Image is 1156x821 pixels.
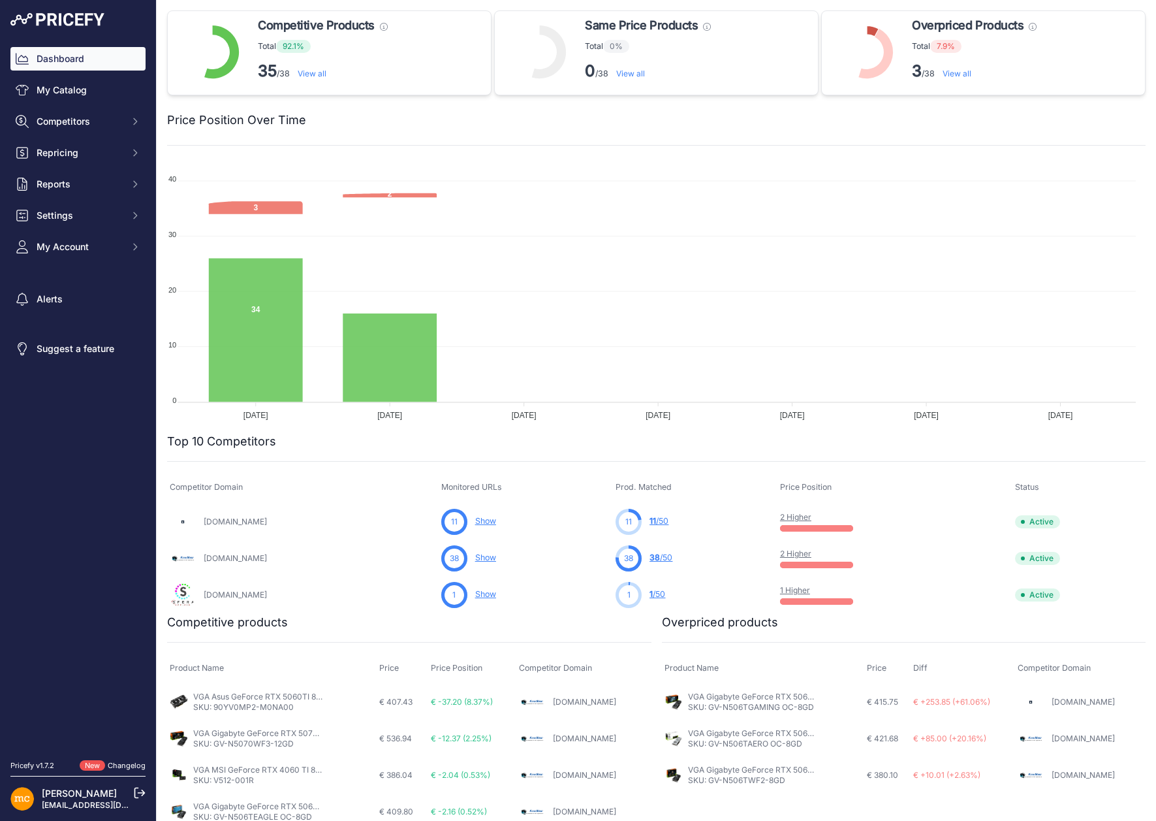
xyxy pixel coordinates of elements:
a: View all [298,69,326,78]
span: Settings [37,209,122,222]
span: Competitive Products [258,16,375,35]
span: Status [1015,482,1039,492]
span: New [80,760,105,771]
span: Price [379,663,399,673]
span: € -12.37 (2.25%) [431,733,492,743]
a: VGA Asus GeForce RTX 5060TI 8GB Dual OC [193,692,360,701]
span: My Account [37,240,122,253]
a: [DOMAIN_NAME] [204,517,267,526]
div: Pricefy v1.7.2 [10,760,54,771]
button: My Account [10,235,146,259]
tspan: [DATE] [1048,411,1073,420]
tspan: 0 [172,396,176,404]
span: Diff [913,663,928,673]
span: € 536.94 [379,733,412,743]
span: € -37.20 (8.37%) [431,697,493,707]
p: /38 [258,61,388,82]
a: [DOMAIN_NAME] [553,807,616,816]
span: 0% [603,40,629,53]
span: Competitor Domain [519,663,592,673]
a: 11/50 [649,516,668,526]
a: Show [475,516,496,526]
span: 38 [649,553,660,562]
span: € -2.04 (0.53%) [431,770,490,780]
span: € 415.75 [867,697,898,707]
span: 92.1% [276,40,311,53]
p: SKU: V512-001R [193,775,324,786]
p: SKU: GV-N506TAERO OC-8GD [688,739,819,749]
p: Total [585,40,711,53]
span: € +10.01 (+2.63%) [913,770,980,780]
a: Suggest a feature [10,337,146,361]
span: € +85.00 (+20.16%) [913,733,986,743]
span: € -2.16 (0.52%) [431,807,487,816]
button: Competitors [10,110,146,133]
a: VGA Gigabyte GeForce RTX 5060 TI 8GB Aero OC [688,728,873,738]
a: Show [475,553,496,562]
span: 11 [625,516,632,528]
tspan: 20 [168,286,176,294]
a: Show [475,589,496,599]
span: Active [1015,515,1060,528]
span: Competitors [37,115,122,128]
h2: Price Position Over Time [167,111,306,129]
span: € +253.85 (+61.06%) [913,697,990,707]
a: VGA Gigabyte GeForce RTX 5070 12GB Windforce SFF [193,728,396,738]
p: SKU: GV-N5070WF3-12GD [193,739,324,749]
a: 38/50 [649,553,672,562]
p: /38 [912,61,1037,82]
button: Settings [10,204,146,227]
span: Active [1015,552,1060,565]
a: [DOMAIN_NAME] [553,733,616,743]
span: 38 [450,553,459,564]
a: 2 Higher [780,512,811,522]
span: € 407.43 [379,697,413,707]
span: 7.9% [930,40,961,53]
span: 1 [649,589,653,599]
span: € 380.10 [867,770,898,780]
span: 11 [451,516,458,528]
button: Repricing [10,141,146,165]
tspan: [DATE] [243,411,268,420]
a: My Catalog [10,78,146,102]
span: € 409.80 [379,807,413,816]
span: Overpriced Products [912,16,1023,35]
a: [DOMAIN_NAME] [1052,733,1115,743]
p: SKU: GV-N506TGAMING OC-8GD [688,702,819,713]
tspan: [DATE] [377,411,402,420]
p: SKU: 90YV0MP2-M0NA00 [193,702,324,713]
tspan: 10 [168,341,176,349]
span: 1 [452,589,456,601]
p: Total [258,40,388,53]
span: Product Name [170,663,224,673]
a: 1/50 [649,589,665,599]
strong: 35 [258,61,277,80]
a: Alerts [10,287,146,311]
a: View all [943,69,971,78]
tspan: [DATE] [646,411,670,420]
a: 2 Higher [780,549,811,558]
span: Same Price Products [585,16,698,35]
a: [DOMAIN_NAME] [1052,770,1115,780]
a: Dashboard [10,47,146,71]
span: 11 [649,516,656,526]
span: Prod. Matched [616,482,672,492]
span: Competitor Domain [170,482,243,492]
span: Price [867,663,886,673]
tspan: [DATE] [512,411,537,420]
tspan: 30 [168,231,176,238]
a: VGA Gigabyte GeForce RTX 5060 TI 8GB Gaming OC [688,692,884,701]
a: VGA Gigabyte GeForce RTX 5060 TI 8GB EAGLE OC [193,801,385,811]
span: Price Position [431,663,482,673]
a: VGA Gigabyte GeForce RTX 5060 TI 8GB Windforce [688,765,880,775]
a: View all [616,69,645,78]
p: Total [912,40,1037,53]
strong: 0 [585,61,595,80]
span: 1 [627,589,631,601]
span: Reports [37,178,122,191]
img: Pricefy Logo [10,13,104,26]
a: [EMAIL_ADDRESS][DOMAIN_NAME] [42,800,178,810]
a: [PERSON_NAME] [42,788,117,799]
span: Product Name [664,663,719,673]
span: Price Position [780,482,832,492]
